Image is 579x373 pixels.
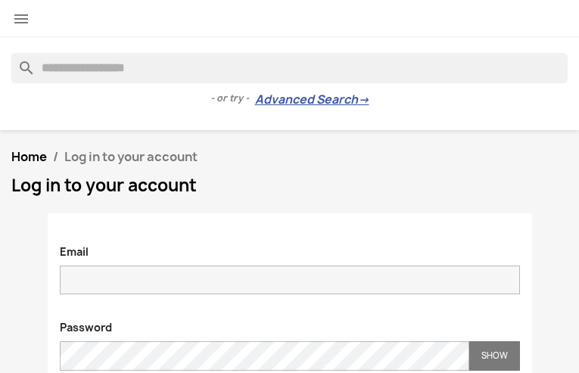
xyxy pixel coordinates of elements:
[60,341,469,371] input: Password input
[210,91,255,106] span: - or try -
[11,148,47,165] a: Home
[11,53,568,83] input: Search
[469,341,520,371] button: Show
[12,10,30,28] i: 
[11,176,568,194] h1: Log in to your account
[255,92,369,107] a: Advanced Search→
[11,53,30,71] i: search
[64,148,198,165] span: Log in to your account
[48,312,123,335] label: Password
[48,237,100,260] label: Email
[358,92,369,107] span: →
